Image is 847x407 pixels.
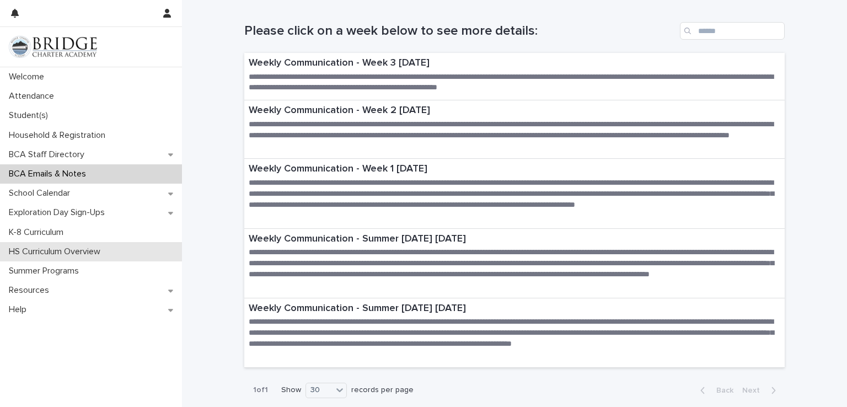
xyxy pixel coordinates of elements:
[710,387,733,394] span: Back
[4,91,63,101] p: Attendance
[351,385,414,395] p: records per page
[306,384,333,396] div: 30
[244,23,676,39] h1: Please click on a week below to see more details:
[281,385,301,395] p: Show
[249,105,780,117] p: Weekly Communication - Week 2 [DATE]
[691,385,738,395] button: Back
[9,36,97,58] img: V1C1m3IdTEidaUdm9Hs0
[4,247,109,257] p: HS Curriculum Overview
[680,22,785,40] input: Search
[249,233,780,245] p: Weekly Communication - Summer [DATE] [DATE]
[249,163,780,175] p: Weekly Communication - Week 1 [DATE]
[4,110,57,121] p: Student(s)
[742,387,766,394] span: Next
[4,149,93,160] p: BCA Staff Directory
[4,188,79,199] p: School Calendar
[244,377,277,404] p: 1 of 1
[4,72,53,82] p: Welcome
[4,266,88,276] p: Summer Programs
[249,303,780,315] p: Weekly Communication - Summer [DATE] [DATE]
[738,385,785,395] button: Next
[4,227,72,238] p: K-8 Curriculum
[4,207,114,218] p: Exploration Day Sign-Ups
[4,169,95,179] p: BCA Emails & Notes
[4,285,58,296] p: Resources
[4,130,114,141] p: Household & Registration
[249,57,780,69] p: Weekly Communication - Week 3 [DATE]
[4,304,35,315] p: Help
